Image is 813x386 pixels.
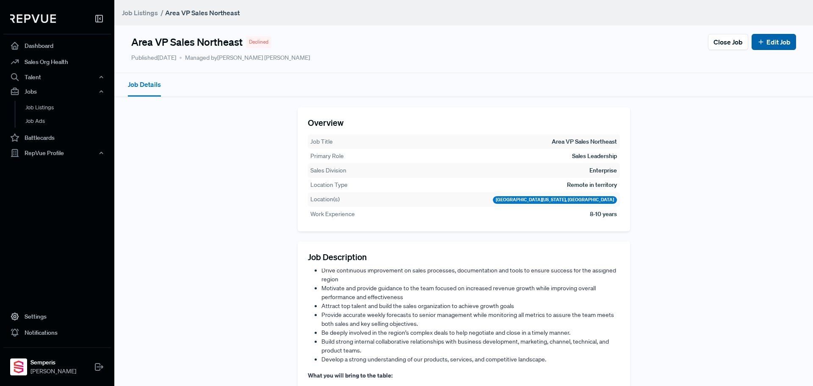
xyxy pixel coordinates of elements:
h4: Area VP Sales Northeast [131,36,243,48]
span: / [160,8,163,17]
span: Be deeply involved in the region’s complex deals to help negotiate and close in a timely manner. [321,329,570,336]
a: Job Listings [122,8,158,18]
a: Edit Job [757,37,791,47]
span: Develop a strong understanding of our products, services, and competitive landscape. [321,355,546,363]
a: Dashboard [3,38,111,54]
div: [GEOGRAPHIC_DATA][US_STATE], [GEOGRAPHIC_DATA] [493,196,617,204]
a: Job Listings [15,101,122,114]
button: RepVue Profile [3,146,111,160]
h5: Job Description [308,252,620,262]
button: Edit Job [752,34,796,50]
strong: Area VP Sales Northeast [165,8,240,17]
span: Provide accurate weekly forecasts to senior management while monitoring all metrics to assure the... [321,311,614,328]
span: Build strong internal collaborative relationships with business development, marketing, channel, ... [321,338,609,354]
span: Motivate and provide guidance to the team focused on increased revenue growth while improving ove... [321,284,596,301]
a: Settings [3,308,111,325]
strong: Semperis [30,358,76,367]
span: Declined [249,38,268,46]
img: RepVue [10,14,56,23]
span: Close Job [713,37,743,47]
h5: Overview [308,117,620,128]
span: [PERSON_NAME] [30,367,76,376]
button: Talent [3,70,111,84]
a: Job Ads [15,114,122,128]
td: Remote in territory [567,180,617,190]
a: Battlecards [3,130,111,146]
td: 8-10 years [589,209,617,219]
th: Location Type [310,180,348,190]
span: Managed by [PERSON_NAME] [PERSON_NAME] [180,53,310,62]
td: Sales Leadership [572,151,617,161]
p: Published [DATE] [131,53,176,62]
th: Job Title [310,137,333,147]
td: Enterprise [589,166,617,175]
a: SemperisSemperis[PERSON_NAME] [3,347,111,379]
a: Sales Org Health [3,54,111,70]
button: Close Job [708,34,748,50]
td: Area VP Sales Northeast [551,137,617,147]
th: Primary Role [310,151,344,161]
a: Notifications [3,325,111,341]
button: Jobs [3,84,111,99]
th: Location(s) [310,194,340,204]
img: Semperis [12,360,25,374]
span: Attract top talent and build the sales organization to achieve growth goals [321,302,514,310]
th: Sales Division [310,166,347,175]
th: Work Experience [310,209,355,219]
button: Job Details [128,73,161,97]
strong: What you will bring to the table: [308,371,393,379]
